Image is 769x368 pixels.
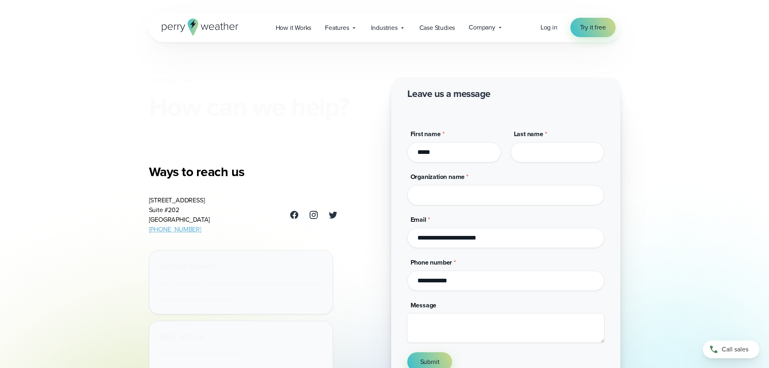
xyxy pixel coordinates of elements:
[541,23,557,32] a: Log in
[407,87,490,100] h2: Leave us a message
[514,129,543,139] span: Last name
[411,258,453,267] span: Phone number
[411,129,441,139] span: First name
[580,23,606,32] span: Try it free
[411,215,426,224] span: Email
[149,196,210,234] address: [STREET_ADDRESS] Suite #202 [GEOGRAPHIC_DATA]
[570,18,616,37] a: Try it free
[419,23,455,33] span: Case Studies
[411,301,437,310] span: Message
[276,23,312,33] span: How it Works
[371,23,398,33] span: Industries
[269,19,318,36] a: How it Works
[420,357,440,367] span: Submit
[703,341,759,358] a: Call sales
[149,225,201,234] a: [PHONE_NUMBER]
[722,345,748,354] span: Call sales
[149,164,338,180] h3: Ways to reach us
[413,19,462,36] a: Case Studies
[469,23,495,32] span: Company
[325,23,349,33] span: Features
[411,172,465,181] span: Organization name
